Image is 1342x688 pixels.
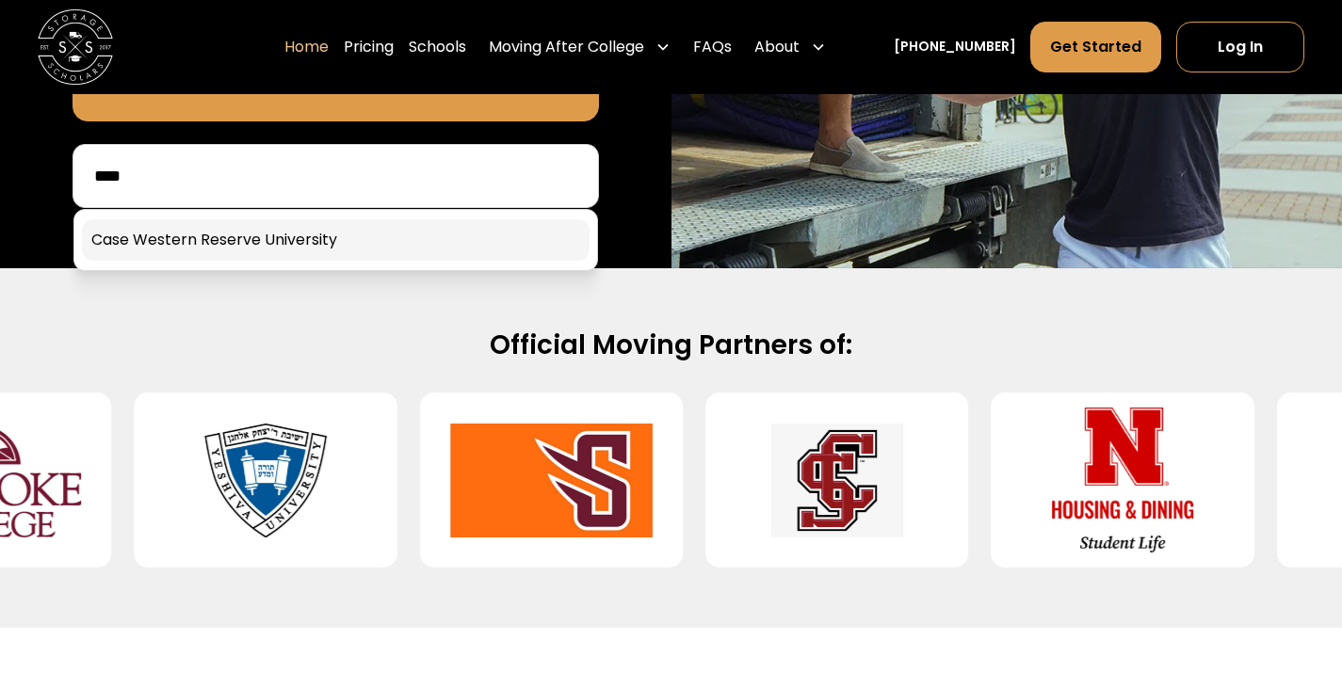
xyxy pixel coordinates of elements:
[409,21,466,73] a: Schools
[450,408,654,552] img: Susquehanna University
[284,21,329,73] a: Home
[164,408,367,552] img: Yeshiva University
[1176,22,1304,72] a: Log In
[736,408,939,552] img: Santa Clara University
[894,37,1016,56] a: [PHONE_NUMBER]
[481,21,678,73] div: Moving After College
[754,36,800,58] div: About
[489,36,644,58] div: Moving After College
[344,21,394,73] a: Pricing
[38,9,113,85] img: Storage Scholars main logo
[70,328,1273,362] h2: Official Moving Partners of:
[693,21,732,73] a: FAQs
[1030,22,1161,72] a: Get Started
[1022,408,1225,552] img: University of Nebraska-Lincoln
[747,21,833,73] div: About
